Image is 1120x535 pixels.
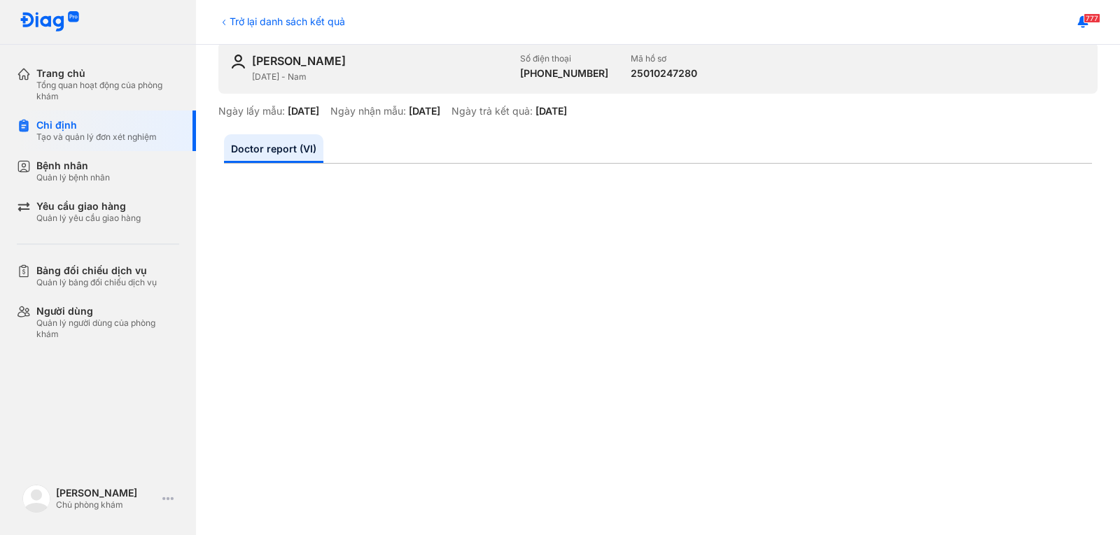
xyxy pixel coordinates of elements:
div: [DATE] - Nam [252,71,509,83]
div: Chỉ định [36,119,157,131]
div: Số điện thoại [520,53,608,64]
div: [DATE] [409,105,440,117]
div: Quản lý yêu cầu giao hàng [36,213,141,224]
div: Quản lý bảng đối chiếu dịch vụ [36,277,157,288]
img: logo [20,11,80,33]
img: user-icon [230,53,246,70]
span: 777 [1084,13,1100,23]
div: Ngày lấy mẫu: [218,105,285,117]
div: Ngày trả kết quả: [451,105,533,117]
div: [PHONE_NUMBER] [520,67,608,80]
div: Quản lý người dùng của phòng khám [36,318,179,340]
div: 25010247280 [631,67,697,80]
div: [PERSON_NAME] [252,53,346,69]
div: Ngày nhận mẫu: [330,105,406,117]
div: Yêu cầu giao hàng [36,200,141,213]
div: Tạo và quản lý đơn xét nghiệm [36,131,157,143]
div: Người dùng [36,305,179,318]
img: logo [22,485,50,513]
div: Bệnh nhân [36,159,110,172]
div: Bảng đối chiếu dịch vụ [36,264,157,277]
div: Trang chủ [36,67,179,80]
div: Chủ phòng khám [56,499,157,511]
div: Tổng quan hoạt động của phòng khám [36,80,179,102]
div: [DATE] [535,105,567,117]
div: Mã hồ sơ [631,53,697,64]
div: [PERSON_NAME] [56,487,157,499]
div: Quản lý bệnh nhân [36,172,110,183]
div: Trở lại danh sách kết quả [218,14,345,29]
a: Doctor report (VI) [224,134,323,163]
div: [DATE] [288,105,319,117]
